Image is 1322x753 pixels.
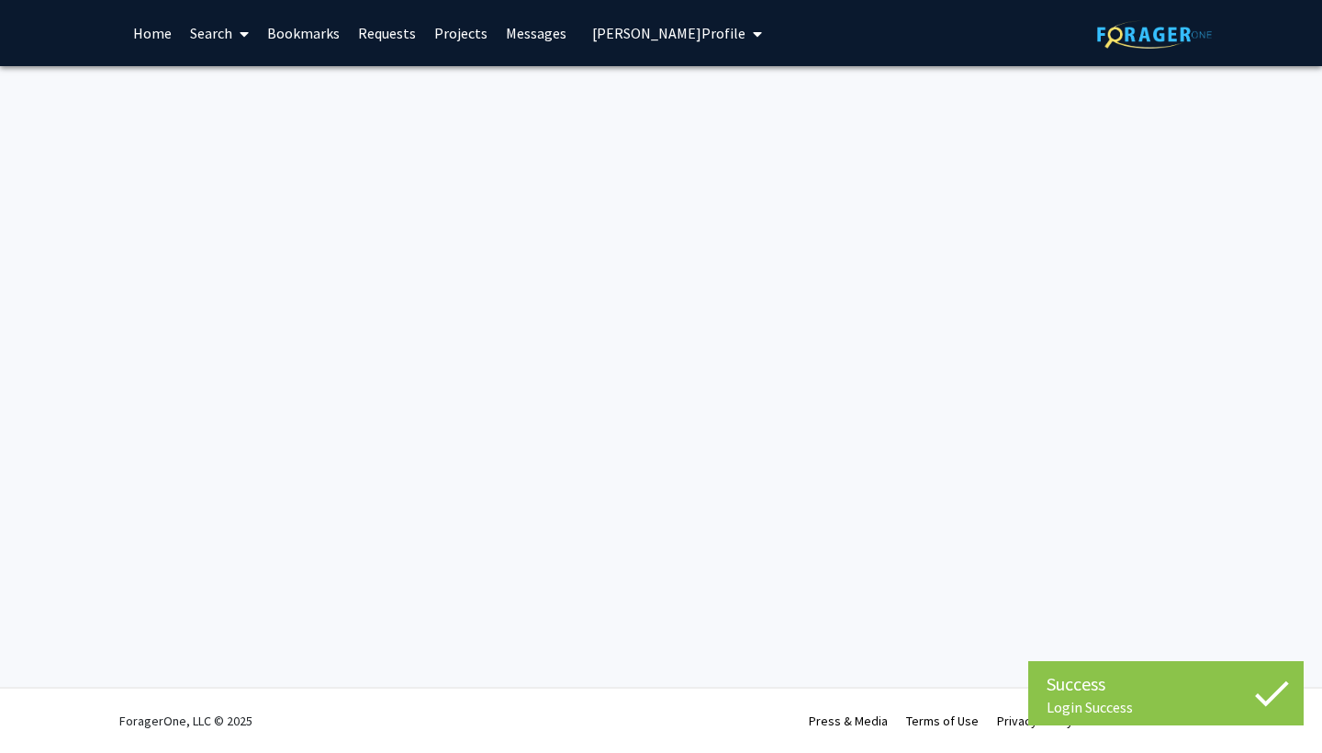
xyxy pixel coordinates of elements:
a: Terms of Use [906,713,979,729]
a: Search [181,1,258,65]
a: Press & Media [809,713,888,729]
a: Bookmarks [258,1,349,65]
span: [PERSON_NAME] Profile [592,24,745,42]
img: ForagerOne Logo [1097,20,1212,49]
div: ForagerOne, LLC © 2025 [119,689,252,753]
a: Privacy Policy [997,713,1073,729]
a: Home [124,1,181,65]
a: Projects [425,1,497,65]
div: Success [1047,670,1285,698]
div: Login Success [1047,698,1285,716]
a: Requests [349,1,425,65]
a: Messages [497,1,576,65]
